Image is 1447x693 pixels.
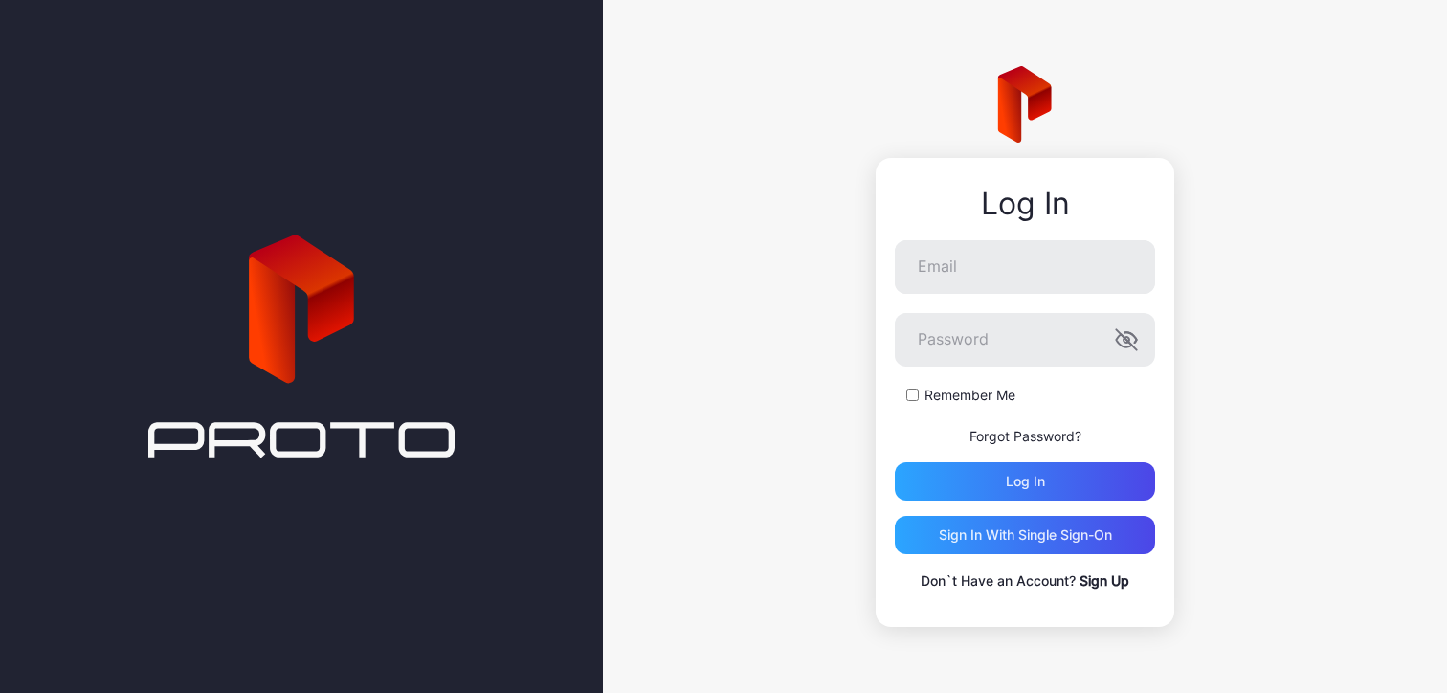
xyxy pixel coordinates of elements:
label: Remember Me [924,386,1015,405]
button: Sign in With Single Sign-On [895,516,1155,554]
a: Forgot Password? [969,428,1081,444]
p: Don`t Have an Account? [895,570,1155,592]
button: Password [1115,328,1138,351]
a: Sign Up [1080,572,1129,589]
input: Email [895,240,1155,294]
div: Sign in With Single Sign-On [939,527,1112,543]
button: Log in [895,462,1155,501]
div: Log in [1006,474,1045,489]
input: Password [895,313,1155,367]
div: Log In [895,187,1155,221]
